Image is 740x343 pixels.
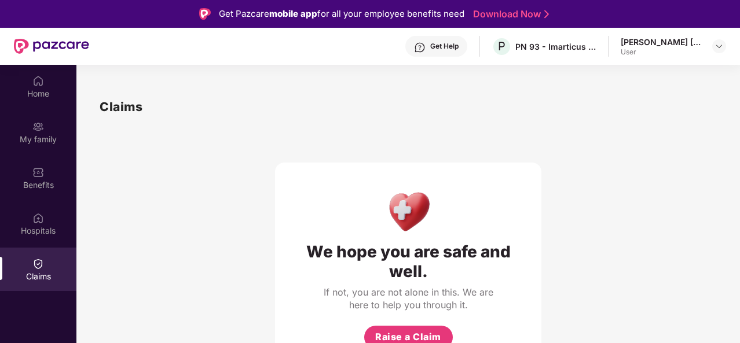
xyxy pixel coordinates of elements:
[32,121,44,132] img: svg+xml;base64,PHN2ZyB3aWR0aD0iMjAiIGhlaWdodD0iMjAiIHZpZXdCb3g9IjAgMCAyMCAyMCIgZmlsbD0ibm9uZSIgeG...
[621,36,702,47] div: [PERSON_NAME] [PERSON_NAME]
[32,258,44,270] img: svg+xml;base64,PHN2ZyBpZD0iQ2xhaW0iIHhtbG5zPSJodHRwOi8vd3d3LnczLm9yZy8yMDAwL3N2ZyIgd2lkdGg9IjIwIi...
[430,42,459,51] div: Get Help
[269,8,317,19] strong: mobile app
[383,186,434,236] img: Health Care
[515,41,596,52] div: PN 93 - Imarticus Learning Private Limited
[715,42,724,51] img: svg+xml;base64,PHN2ZyBpZD0iRHJvcGRvd24tMzJ4MzIiIHhtbG5zPSJodHRwOi8vd3d3LnczLm9yZy8yMDAwL3N2ZyIgd2...
[32,75,44,87] img: svg+xml;base64,PHN2ZyBpZD0iSG9tZSIgeG1sbnM9Imh0dHA6Ly93d3cudzMub3JnLzIwMDAvc3ZnIiB3aWR0aD0iMjAiIG...
[321,286,495,311] div: If not, you are not alone in this. We are here to help you through it.
[498,39,505,53] span: P
[32,167,44,178] img: svg+xml;base64,PHN2ZyBpZD0iQmVuZWZpdHMiIHhtbG5zPSJodHRwOi8vd3d3LnczLm9yZy8yMDAwL3N2ZyIgd2lkdGg9Ij...
[100,97,142,116] h1: Claims
[544,8,549,20] img: Stroke
[199,8,211,20] img: Logo
[473,8,545,20] a: Download Now
[219,7,464,21] div: Get Pazcare for all your employee benefits need
[32,212,44,224] img: svg+xml;base64,PHN2ZyBpZD0iSG9zcGl0YWxzIiB4bWxucz0iaHR0cDovL3d3dy53My5vcmcvMjAwMC9zdmciIHdpZHRoPS...
[621,47,702,57] div: User
[414,42,426,53] img: svg+xml;base64,PHN2ZyBpZD0iSGVscC0zMngzMiIgeG1sbnM9Imh0dHA6Ly93d3cudzMub3JnLzIwMDAvc3ZnIiB3aWR0aD...
[14,39,89,54] img: New Pazcare Logo
[298,242,518,281] div: We hope you are safe and well.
